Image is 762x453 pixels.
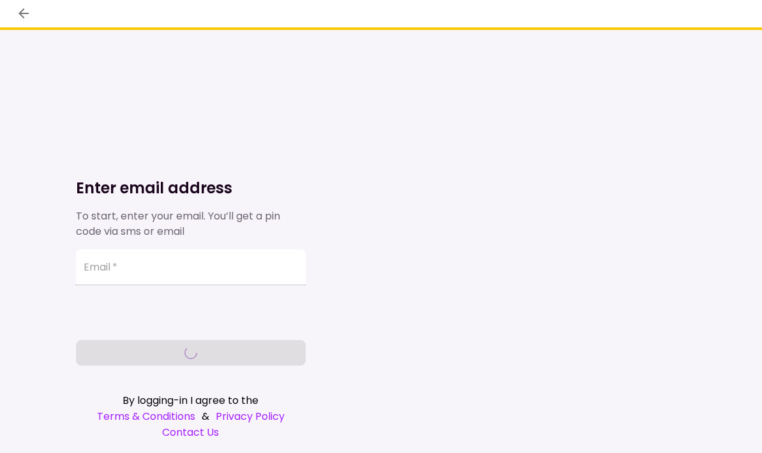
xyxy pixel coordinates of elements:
div: To start, enter your email. You’ll get a pin code via sms or email [76,209,306,239]
div: By logging-in I agree to the [76,392,306,408]
h1: Enter email address [76,178,306,198]
button: back [13,3,34,24]
a: Privacy Policy [216,408,285,424]
a: Contact Us [76,424,306,440]
div: & [76,408,306,424]
a: Terms & Conditions [97,408,195,424]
